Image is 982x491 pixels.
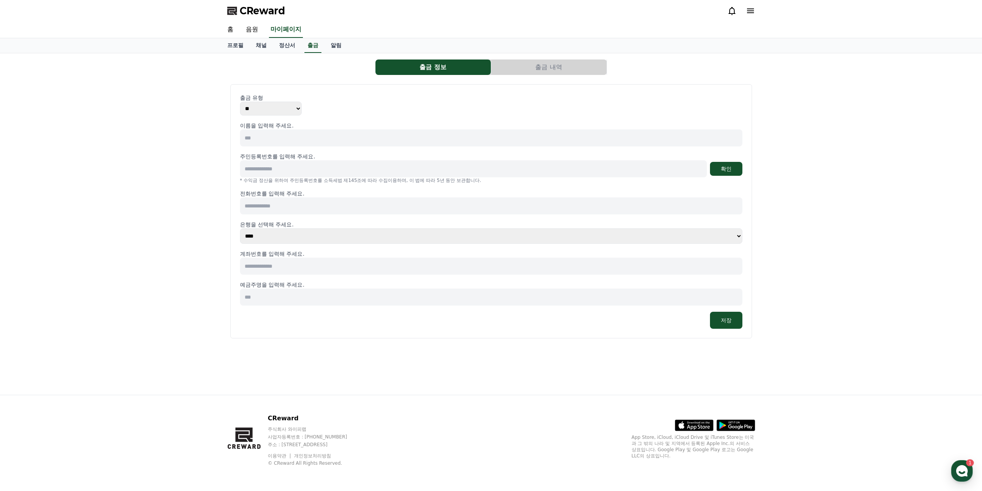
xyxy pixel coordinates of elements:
span: CReward [240,5,285,17]
a: 마이페이지 [269,22,303,38]
button: 출금 정보 [375,59,491,75]
p: 주식회사 와이피랩 [268,426,362,432]
p: CReward [268,414,362,423]
button: 확인 [710,162,742,176]
p: App Store, iCloud, iCloud Drive 및 iTunes Store는 미국과 그 밖의 나라 및 지역에서 등록된 Apple Inc.의 서비스 상표입니다. Goo... [632,434,755,459]
p: 은행을 선택해 주세요. [240,221,742,228]
a: 채널 [250,38,273,53]
a: 음원 [240,22,264,38]
p: © CReward All Rights Reserved. [268,460,362,466]
a: 정산서 [273,38,301,53]
a: 출금 [304,38,321,53]
a: 홈 [221,22,240,38]
p: 예금주명을 입력해 주세요. [240,281,742,289]
button: 저장 [710,312,742,329]
p: 이름을 입력해 주세요. [240,122,742,129]
a: 프로필 [221,38,250,53]
a: 알림 [325,38,348,53]
p: * 수익금 정산을 위하여 주민등록번호를 소득세법 제145조에 따라 수집이용하며, 이 법에 따라 5년 동안 보관합니다. [240,177,742,183]
p: 계좌번호를 입력해 주세요. [240,250,742,258]
p: 사업자등록번호 : [PHONE_NUMBER] [268,434,362,440]
p: 출금 유형 [240,94,742,102]
p: 주소 : [STREET_ADDRESS] [268,442,362,448]
p: 전화번호를 입력해 주세요. [240,190,742,197]
a: 개인정보처리방침 [294,453,331,459]
a: CReward [227,5,285,17]
p: 주민등록번호를 입력해 주세요. [240,153,315,160]
a: 이용약관 [268,453,292,459]
button: 출금 내역 [491,59,607,75]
